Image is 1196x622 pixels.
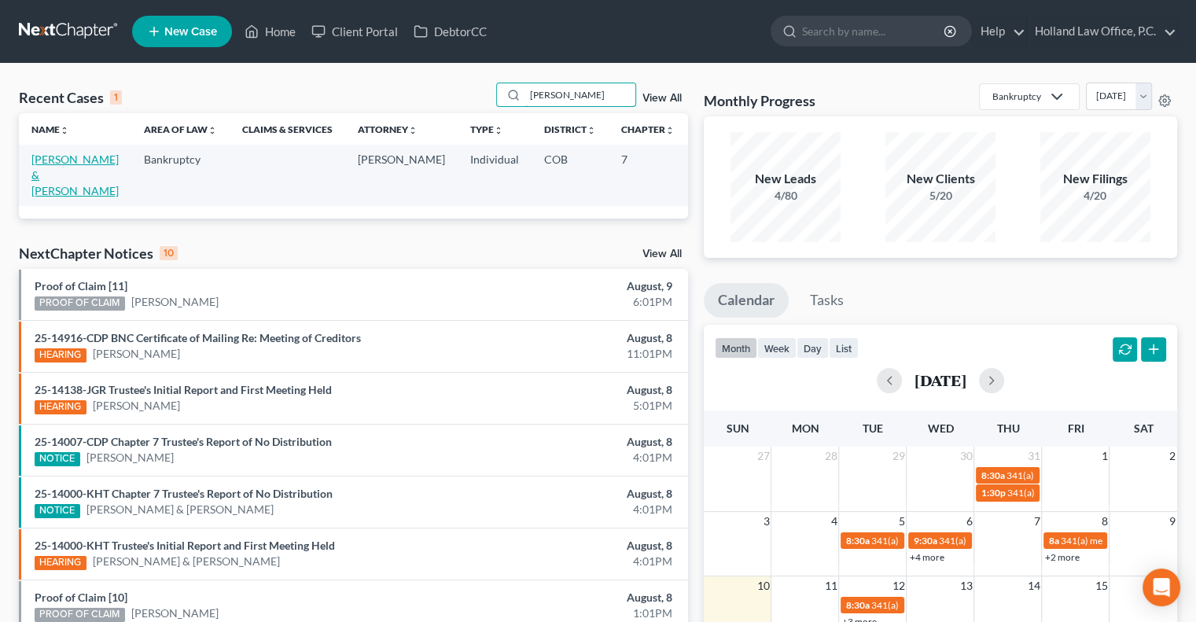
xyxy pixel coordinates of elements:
div: 10 [160,246,178,260]
div: 5/20 [885,188,995,204]
span: Sat [1133,421,1153,435]
a: Home [237,17,304,46]
span: 2 [1168,447,1177,466]
span: 8:30a [845,535,869,547]
span: 8:30a [981,469,1004,481]
span: New Case [164,26,217,38]
a: Holland Law Office, P.C. [1027,17,1176,46]
span: 12 [890,576,906,595]
div: HEARING [35,348,86,363]
div: 4:01PM [470,502,672,517]
span: Fri [1067,421,1084,435]
span: 9:30a [913,535,937,547]
a: Nameunfold_more [31,123,69,135]
a: [PERSON_NAME] [131,605,219,621]
td: Individual [458,145,532,205]
i: unfold_more [494,126,503,135]
span: 10 [755,576,771,595]
div: August, 8 [470,590,672,605]
th: Claims & Services [230,113,345,145]
span: 27 [755,447,771,466]
div: New Clients [885,170,995,188]
a: Proof of Claim [10] [35,591,127,604]
button: day [797,337,829,359]
a: 25-14007-CDP Chapter 7 Trustee's Report of No Distribution [35,435,332,448]
span: 15 [1093,576,1109,595]
span: 8 [1099,512,1109,531]
span: 30 [958,447,973,466]
span: 341(a) meeting for [PERSON_NAME] [870,599,1022,611]
button: week [757,337,797,359]
span: Thu [996,421,1019,435]
span: Wed [927,421,953,435]
i: unfold_more [60,126,69,135]
div: August, 8 [470,538,672,554]
div: NextChapter Notices [19,244,178,263]
span: Sun [726,421,749,435]
a: Typeunfold_more [470,123,503,135]
a: Area of Lawunfold_more [144,123,217,135]
div: PROOF OF CLAIM [35,608,125,622]
i: unfold_more [408,126,418,135]
span: 13 [958,576,973,595]
div: Bankruptcy [992,90,1041,103]
div: 6:01PM [470,294,672,310]
span: Tue [863,421,883,435]
td: 7 [609,145,687,205]
div: August, 8 [470,330,672,346]
div: NOTICE [35,504,80,518]
a: View All [642,93,682,104]
i: unfold_more [665,126,675,135]
a: [PERSON_NAME] & [PERSON_NAME] [31,153,119,197]
span: 6 [964,512,973,531]
a: [PERSON_NAME] & [PERSON_NAME] [86,502,274,517]
a: Tasks [796,283,858,318]
div: August, 8 [470,486,672,502]
td: [PERSON_NAME] [345,145,458,205]
span: 8a [1048,535,1058,547]
div: New Filings [1040,170,1150,188]
a: [PERSON_NAME] & [PERSON_NAME] [93,554,280,569]
input: Search by name... [525,83,635,106]
span: Mon [791,421,819,435]
div: 11:01PM [470,346,672,362]
i: unfold_more [208,126,217,135]
div: PROOF OF CLAIM [35,296,125,311]
button: list [829,337,859,359]
span: 9 [1168,512,1177,531]
div: New Leads [730,170,841,188]
div: Recent Cases [19,88,122,107]
a: +2 more [1044,551,1079,563]
a: 25-14138-JGR Trustee's Initial Report and First Meeting Held [35,383,332,396]
a: [PERSON_NAME] [93,346,180,362]
span: 341(a) meeting for [PERSON_NAME] [1006,469,1157,481]
a: 25-14000-KHT Chapter 7 Trustee's Report of No Distribution [35,487,333,500]
input: Search by name... [802,17,946,46]
h2: [DATE] [914,372,966,388]
a: View All [642,248,682,259]
span: 31 [1025,447,1041,466]
div: 1:01PM [470,605,672,621]
a: [PERSON_NAME] [131,294,219,310]
span: 5 [896,512,906,531]
a: [PERSON_NAME] [86,450,174,466]
div: Open Intercom Messenger [1143,569,1180,606]
span: 4 [829,512,838,531]
a: Help [973,17,1025,46]
div: 4/80 [730,188,841,204]
span: 7 [1032,512,1041,531]
span: 29 [890,447,906,466]
a: Districtunfold_more [544,123,596,135]
div: August, 9 [470,278,672,294]
div: 4/20 [1040,188,1150,204]
a: Calendar [704,283,789,318]
div: NOTICE [35,452,80,466]
span: 8:30a [845,599,869,611]
span: 341(a) meeting for [PERSON_NAME] [938,535,1090,547]
a: [PERSON_NAME] [93,398,180,414]
div: August, 8 [470,382,672,398]
a: Proof of Claim [11] [35,279,127,293]
a: Attorneyunfold_more [358,123,418,135]
span: 341(a) meeting for [PERSON_NAME] [870,535,1022,547]
div: 1 [110,90,122,105]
